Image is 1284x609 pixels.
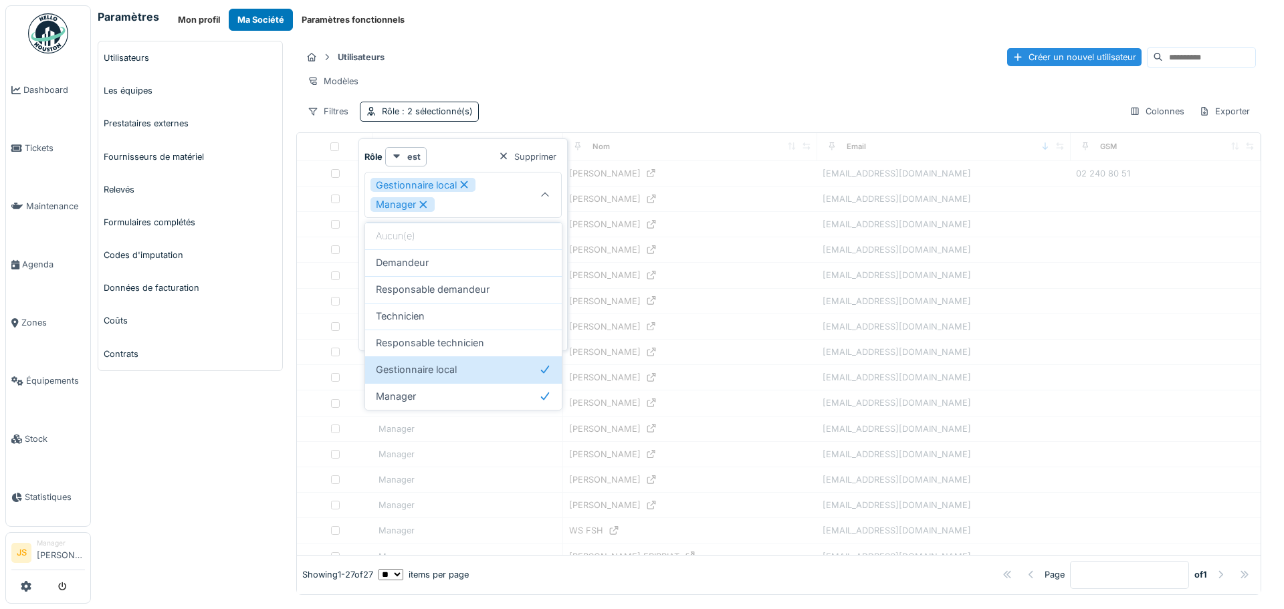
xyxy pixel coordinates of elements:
div: Rôle [382,105,473,118]
button: Paramètres fonctionnels [293,9,413,31]
div: Aucun(e) [365,223,562,249]
div: [EMAIL_ADDRESS][DOMAIN_NAME] [823,473,1065,486]
span: Agenda [22,258,85,271]
div: Manager [379,448,557,461]
div: Créer un nouvel utilisateur [1007,48,1142,66]
div: [PERSON_NAME] [569,320,641,333]
div: [PERSON_NAME] [569,499,641,511]
div: [EMAIL_ADDRESS][DOMAIN_NAME] [823,218,1065,231]
a: Codes d'imputation [98,239,282,271]
div: Exporter [1193,102,1256,121]
div: WS FSH [569,524,603,537]
div: [PERSON_NAME] FRIPPIAT [569,550,679,563]
div: [PERSON_NAME] [569,243,641,256]
strong: est [407,150,421,163]
div: [EMAIL_ADDRESS][DOMAIN_NAME] [823,371,1065,384]
div: Manager [379,473,557,486]
div: [PERSON_NAME] [569,396,641,409]
div: [EMAIL_ADDRESS][DOMAIN_NAME] [823,243,1065,256]
img: Badge_color-CXgf-gQk.svg [28,13,68,53]
div: Page [1045,568,1065,581]
div: [EMAIL_ADDRESS][DOMAIN_NAME] [823,550,1065,563]
span: Tickets [25,142,85,154]
span: Équipements [26,374,85,387]
strong: Rôle [364,150,383,163]
div: [EMAIL_ADDRESS][DOMAIN_NAME] [823,448,1065,461]
span: Maintenance [26,200,85,213]
span: Stock [25,433,85,445]
button: Mon profil [169,9,229,31]
div: Manager [379,422,557,435]
span: Manager [376,389,416,404]
div: Manager [379,550,557,563]
div: Gestionnaire local [370,178,475,193]
a: Coûts [98,304,282,337]
div: [EMAIL_ADDRESS][DOMAIN_NAME] [823,499,1065,511]
div: [PERSON_NAME] [569,167,641,180]
div: Nom [593,141,610,152]
div: Supprimer [493,148,562,166]
span: Gestionnaire local [376,362,457,377]
a: Relevés [98,173,282,206]
span: Responsable technicien [376,336,484,350]
div: [PERSON_NAME] [569,193,641,205]
div: Manager [379,524,557,537]
div: [PERSON_NAME] [569,473,641,486]
div: GSM [1100,141,1117,152]
div: [PERSON_NAME] [569,269,641,281]
a: Formulaires complétés [98,206,282,239]
div: [EMAIL_ADDRESS][DOMAIN_NAME] [823,346,1065,358]
span: Demandeur [376,255,429,270]
div: Ajouter une condition [447,218,562,236]
span: Responsable demandeur [376,282,490,297]
div: Manager [37,538,85,548]
div: [PERSON_NAME] [569,346,641,358]
div: [EMAIL_ADDRESS][DOMAIN_NAME] [823,167,1065,180]
div: Email [847,141,866,152]
span: : 2 sélectionné(s) [399,106,473,116]
div: [PERSON_NAME] [569,295,641,308]
a: Fournisseurs de matériel [98,140,282,173]
button: Ma Société [229,9,293,31]
div: [EMAIL_ADDRESS][DOMAIN_NAME] [823,524,1065,537]
li: JS [11,543,31,563]
div: Modèles [302,72,364,91]
div: Filtres [302,102,354,121]
strong: of 1 [1194,568,1207,581]
div: [PERSON_NAME] [569,422,641,435]
a: Contrats [98,338,282,370]
div: [EMAIL_ADDRESS][DOMAIN_NAME] [823,295,1065,308]
div: 02 240 80 51 [1076,167,1255,180]
a: Données de facturation [98,271,282,304]
div: [EMAIL_ADDRESS][DOMAIN_NAME] [823,193,1065,205]
div: items per page [379,568,469,581]
div: Showing 1 - 27 of 27 [302,568,373,581]
h6: Paramètres [98,11,159,23]
div: [PERSON_NAME] [569,218,641,231]
div: [EMAIL_ADDRESS][DOMAIN_NAME] [823,269,1065,281]
div: [EMAIL_ADDRESS][DOMAIN_NAME] [823,320,1065,333]
li: [PERSON_NAME] [37,538,85,567]
div: Manager [379,499,557,511]
span: Dashboard [23,84,85,96]
a: Les équipes [98,74,282,107]
div: [EMAIL_ADDRESS][DOMAIN_NAME] [823,396,1065,409]
strong: Utilisateurs [332,51,390,64]
div: [EMAIL_ADDRESS][DOMAIN_NAME] [823,422,1065,435]
span: Zones [21,316,85,329]
div: Manager [370,197,435,212]
span: Statistiques [25,491,85,503]
span: Technicien [376,309,425,324]
a: Prestataires externes [98,107,282,140]
div: [PERSON_NAME] [569,448,641,461]
div: Colonnes [1123,102,1190,121]
a: Utilisateurs [98,41,282,74]
div: [PERSON_NAME] [569,371,641,384]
